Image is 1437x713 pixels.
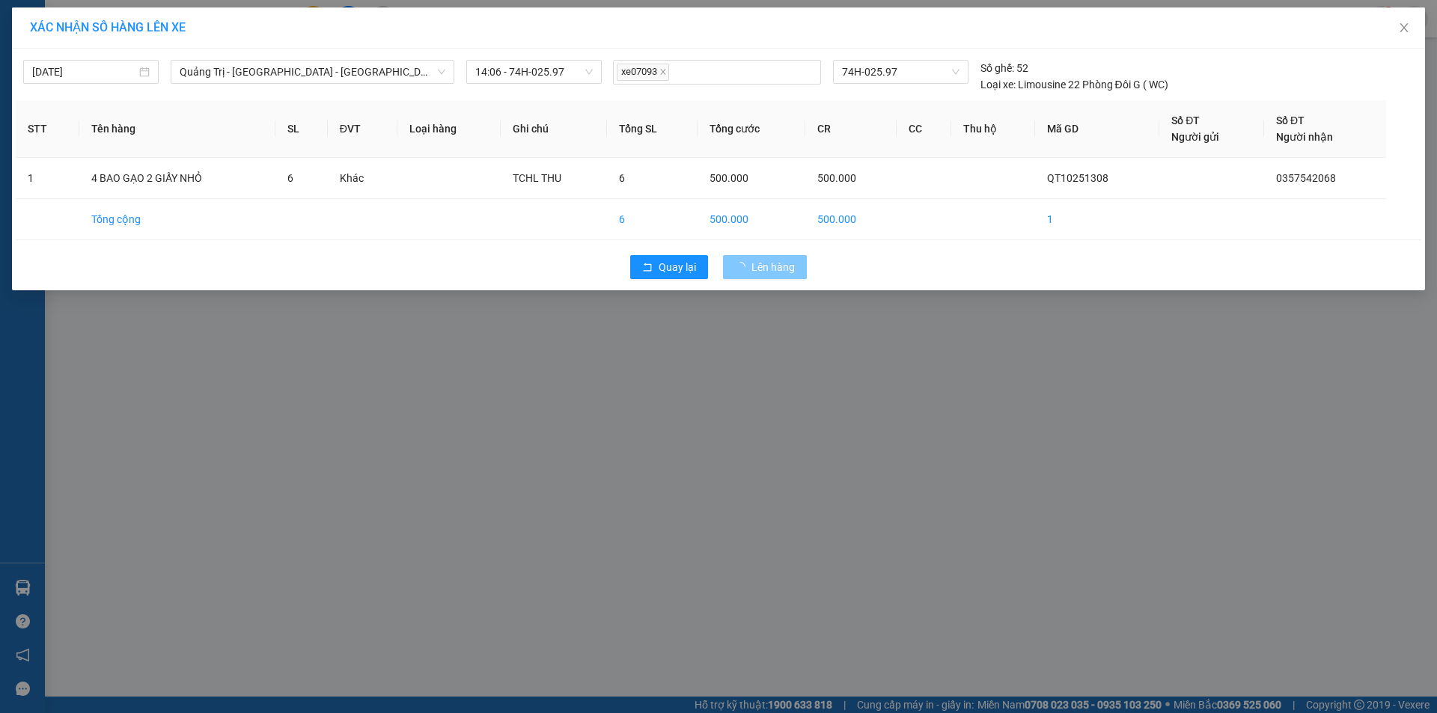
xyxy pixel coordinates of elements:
[30,20,186,34] span: XÁC NHẬN SỐ HÀNG LÊN XE
[698,199,805,240] td: 500.000
[1276,131,1333,143] span: Người nhận
[1276,114,1305,126] span: Số ĐT
[607,199,698,240] td: 6
[951,100,1035,158] th: Thu hộ
[328,158,397,199] td: Khác
[751,259,795,275] span: Lên hàng
[980,76,1168,93] div: Limousine 22 Phòng Đôi G ( WC)
[980,60,1028,76] div: 52
[287,172,293,184] span: 6
[1035,100,1159,158] th: Mã GD
[817,172,856,184] span: 500.000
[698,100,805,158] th: Tổng cước
[897,100,951,158] th: CC
[79,100,275,158] th: Tên hàng
[805,100,897,158] th: CR
[735,262,751,272] span: loading
[723,255,807,279] button: Lên hàng
[1047,172,1108,184] span: QT10251308
[1171,114,1200,126] span: Số ĐT
[475,61,593,83] span: 14:06 - 74H-025.97
[980,60,1014,76] span: Số ghế:
[642,262,653,274] span: rollback
[143,13,248,49] div: VP An Sương
[513,172,561,184] span: TCHL THU
[275,100,328,158] th: SL
[16,100,79,158] th: STT
[13,78,34,94] span: DĐ:
[617,64,669,81] span: xe07093
[619,172,625,184] span: 6
[607,100,698,158] th: Tổng SL
[13,14,36,30] span: Gửi:
[143,49,248,70] div: 0962212508
[1035,199,1159,240] td: 1
[1383,7,1425,49] button: Close
[805,199,897,240] td: 500.000
[32,64,136,80] input: 11/10/2025
[13,13,132,49] div: VP 330 [PERSON_NAME]
[842,61,959,83] span: 74H-025.97
[980,76,1016,93] span: Loại xe:
[710,172,748,184] span: 500.000
[180,61,445,83] span: Quảng Trị - Huế - Đà Nẵng - Vũng Tàu
[437,67,446,76] span: down
[34,70,73,96] span: 330
[1276,172,1336,184] span: 0357542068
[141,105,249,126] div: 100.000
[397,100,501,158] th: Loại hàng
[328,100,397,158] th: ĐVT
[79,199,275,240] td: Tổng cộng
[141,108,162,124] span: CC :
[16,158,79,199] td: 1
[630,255,708,279] button: rollbackQuay lại
[143,14,179,30] span: Nhận:
[13,49,132,70] div: 0942156559
[501,100,606,158] th: Ghi chú
[79,158,275,199] td: 4 BAO GẠO 2 GIẤY NHỎ
[659,259,696,275] span: Quay lại
[659,68,667,76] span: close
[1171,131,1219,143] span: Người gửi
[1398,22,1410,34] span: close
